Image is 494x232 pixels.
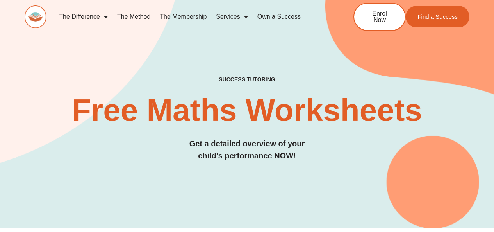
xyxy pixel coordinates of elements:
[25,95,469,126] h2: Free Maths Worksheets​
[211,8,252,26] a: Services
[155,8,211,26] a: The Membership
[253,8,305,26] a: Own a Success
[366,11,393,23] span: Enrol Now
[112,8,155,26] a: The Method
[54,8,328,26] nav: Menu
[25,138,469,162] h3: Get a detailed overview of your child's performance NOW!
[25,76,469,83] h4: SUCCESS TUTORING​
[406,6,469,27] a: Find a Success
[54,8,112,26] a: The Difference
[353,3,406,31] a: Enrol Now
[417,14,458,20] span: Find a Success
